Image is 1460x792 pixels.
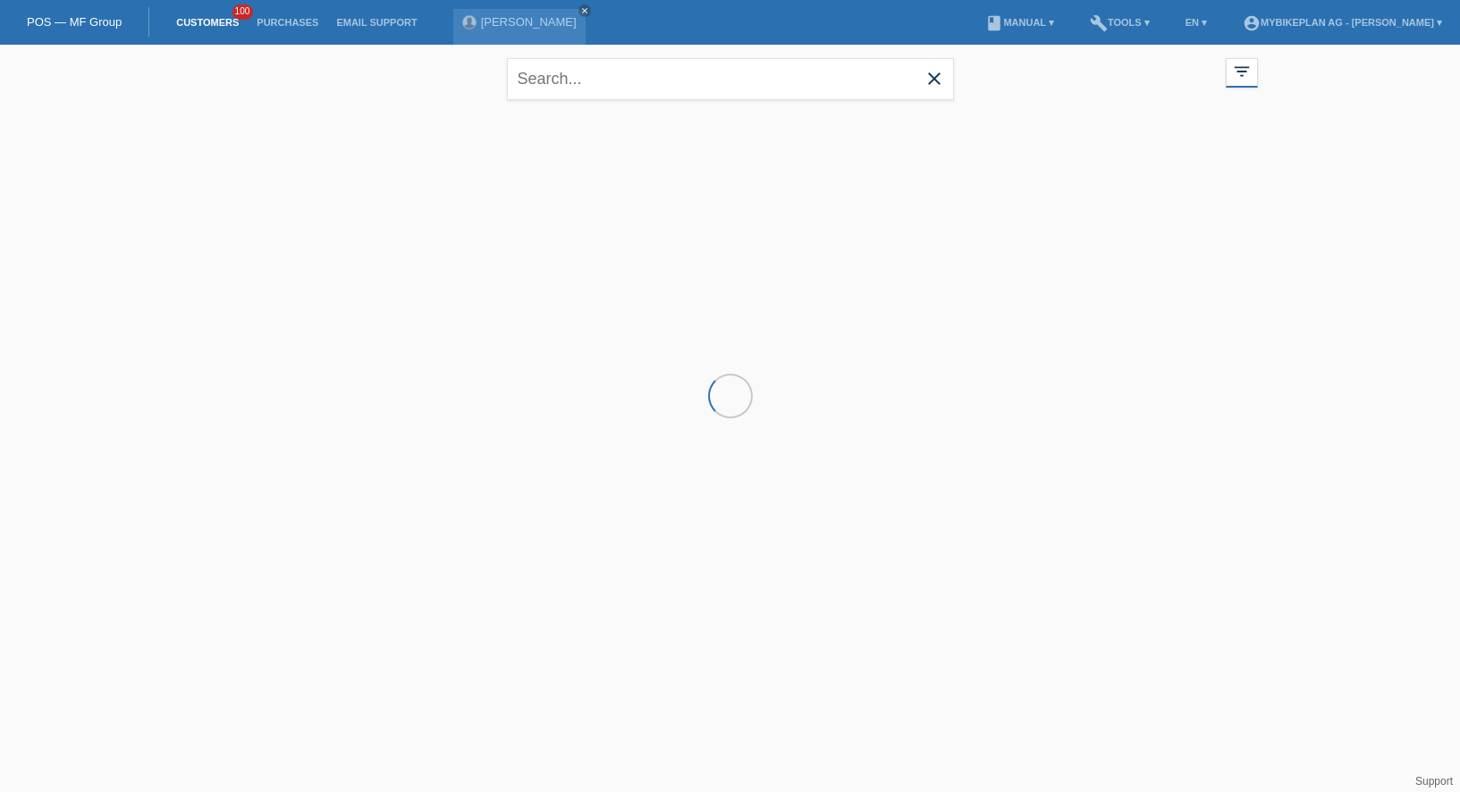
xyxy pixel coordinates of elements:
a: Customers [167,17,248,28]
a: close [578,4,591,17]
i: build [1090,14,1108,32]
a: Email Support [327,17,426,28]
a: EN ▾ [1177,17,1216,28]
a: buildTools ▾ [1081,17,1159,28]
a: account_circleMybikeplan AG - [PERSON_NAME] ▾ [1234,17,1451,28]
i: filter_list [1232,62,1252,81]
a: [PERSON_NAME] [481,15,577,29]
a: POS — MF Group [27,15,122,29]
i: close [924,68,945,89]
i: close [580,6,589,15]
span: 100 [232,4,254,20]
input: Search... [507,58,954,100]
i: book [985,14,1003,32]
i: account_circle [1243,14,1261,32]
a: bookManual ▾ [976,17,1063,28]
a: Purchases [248,17,327,28]
a: Support [1415,775,1453,788]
